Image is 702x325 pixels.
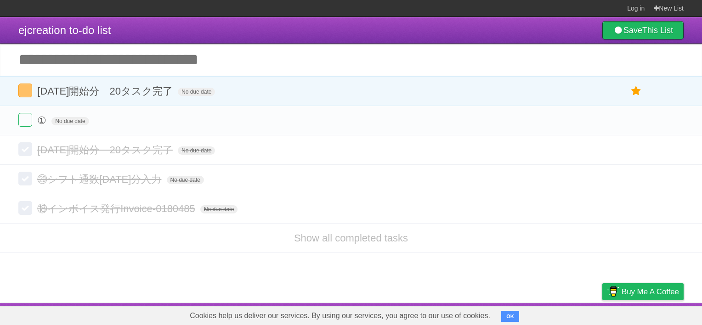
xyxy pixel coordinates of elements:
[37,174,164,185] span: ⑳シフト通数[DATE]分入力
[590,305,614,323] a: Privacy
[18,113,32,127] label: Done
[622,284,679,300] span: Buy me a coffee
[181,307,499,325] span: Cookies help us deliver our services. By using our services, you agree to our use of cookies.
[602,283,684,300] a: Buy me a coffee
[607,284,619,299] img: Buy me a coffee
[501,311,519,322] button: OK
[37,115,49,126] span: ①
[628,84,645,99] label: Star task
[18,84,32,97] label: Done
[37,144,175,156] span: [DATE]開始分 20タスク完了
[18,142,32,156] label: Done
[18,172,32,185] label: Done
[200,205,238,213] span: No due date
[294,232,408,244] a: Show all completed tasks
[602,21,684,39] a: SaveThis List
[178,146,215,155] span: No due date
[37,85,175,97] span: [DATE]開始分 20タスク完了
[480,305,499,323] a: About
[626,305,684,323] a: Suggest a feature
[178,88,215,96] span: No due date
[167,176,204,184] span: No due date
[642,26,673,35] b: This List
[37,203,198,214] span: ⑱インボイス発行Invoice-0180485
[510,305,548,323] a: Developers
[51,117,89,125] span: No due date
[559,305,579,323] a: Terms
[18,24,111,36] span: ejcreation to-do list
[18,201,32,215] label: Done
